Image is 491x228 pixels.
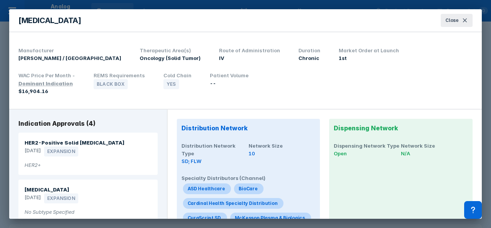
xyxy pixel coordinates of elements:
[163,79,179,89] div: Yes
[339,47,399,53] span: Market Order at Launch
[25,146,41,156] span: [DATE]
[181,123,316,133] h3: Distribution Network
[445,17,459,24] span: Close
[210,79,249,87] div: --
[298,47,320,53] span: Duration
[18,47,54,53] span: Manufacturer
[401,142,468,150] h4: Network Size
[18,119,158,128] h4: Indication Approvals (4)
[94,72,145,78] span: REMS Requirements
[239,186,257,192] div: BioCare
[25,140,124,146] span: HER2-Positive Solid [MEDICAL_DATA]
[18,54,121,62] div: [PERSON_NAME] / [GEOGRAPHIC_DATA]
[18,15,81,26] div: [MEDICAL_DATA]
[219,54,280,62] div: IV
[334,142,401,150] h4: Dispensing Network Type
[25,186,69,193] span: [MEDICAL_DATA]
[441,14,473,27] button: Close
[140,54,201,62] div: Oncology (Solid Tumor)
[249,142,316,150] h4: Network Size
[334,123,468,133] h3: Dispensing Network
[339,54,399,62] div: 1st
[44,146,78,156] div: EXPANSION
[25,161,152,169] div: HER2+
[188,215,221,221] div: CuraScript SD
[94,79,128,89] div: Black Box
[181,157,249,165] div: SD; FLW
[181,142,249,157] h4: Distribution Network Type
[140,47,191,53] span: Therapeutic Area(s)
[25,208,152,216] div: No Subtype Specified
[18,87,75,95] div: $16,904.16
[210,72,249,78] span: Patient Volume
[163,72,191,78] span: Cold Chain
[235,215,305,221] div: McKesson Plasma & Biologics
[18,72,75,87] span: WAC Price Per Month -
[44,193,78,203] div: EXPANSION
[219,47,280,53] span: Route of Administration
[188,186,225,192] div: ASD Healthcare
[334,150,401,157] div: Open
[464,201,482,219] div: Contact Support
[188,200,278,206] div: Cardinal Health Specialty Distribution
[18,80,73,87] div: Dominant Indication
[25,193,41,203] span: [DATE]
[298,54,320,62] div: Chronic
[249,150,316,157] div: 10
[181,174,316,182] h4: Specialty Distributors (Channel)
[401,150,468,157] div: N/A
